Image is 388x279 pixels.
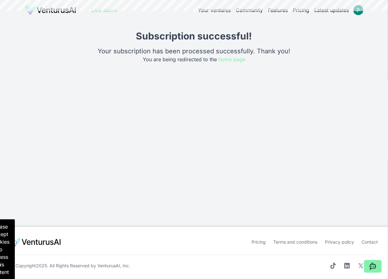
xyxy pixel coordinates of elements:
h1: Subscription successful! [98,30,290,42]
a: VenturusAI, Inc [97,263,129,268]
a: Pricing [252,239,266,245]
p: Your subscription has been processed successfully. Thank you! [98,47,290,56]
img: logo [10,237,61,247]
span: You are being redirected to the [143,56,245,62]
a: Terms and conditions [273,239,317,245]
a: home page [218,56,245,62]
a: Contact [362,239,378,245]
a: Privacy policy [325,239,354,245]
span: © Copyright 2025 . All Rights Reserved by . [10,263,130,269]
